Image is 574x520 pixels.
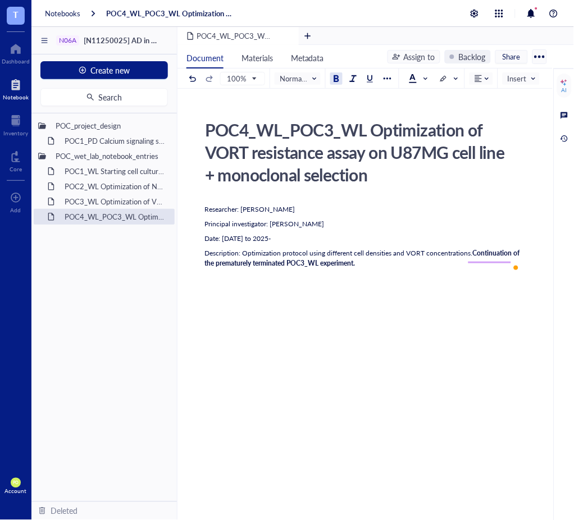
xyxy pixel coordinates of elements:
span: Normal text [280,74,318,84]
div: To enrich screen reader interactions, please activate Accessibility in Grammarly extension settings [204,202,521,473]
div: Deleted [51,505,78,517]
a: Inventory [3,112,28,136]
span: [N11250025] AD in GBM project-POC [84,35,211,45]
span: PO [13,481,19,486]
span: Materials [242,52,273,63]
div: Inventory [3,130,28,136]
div: Core [10,166,22,172]
div: Add [11,207,21,213]
span: 100% [227,74,256,84]
span: Create new [91,66,130,75]
div: POC_wet_lab_notebook_entries [51,148,170,164]
button: Create new [40,61,168,79]
span: Principal investigator: [PERSON_NAME] [204,219,324,229]
span: Insert [508,74,537,84]
span: Continuation of the prematurely terminated POC3_WL experiment. [204,248,522,268]
a: Core [10,148,22,172]
span: T [13,7,19,21]
a: Notebooks [45,8,80,19]
div: POC1_WL Starting cell culture protocol [60,163,170,179]
a: POC4_WL_POC3_WL Optimization of VORT resistance assay on U87MG cell line + monoclonal selection [106,8,233,19]
div: POC4_WL_POC3_WL Optimization of VORT resistance assay on U87MG cell line + monoclonal selection [200,116,517,189]
div: POC2_WL Optimization of N06A library resistance assay on U87MG cell line [60,179,170,194]
span: Document [186,52,224,63]
div: Account [5,488,27,495]
div: N06A [59,37,76,44]
div: POC_project_design [51,118,170,134]
a: Notebook [3,76,29,101]
div: AI [562,86,567,93]
div: Backlog [459,51,486,63]
span: Metadata [291,52,324,63]
span: Researcher: [PERSON_NAME] [204,204,295,214]
div: POC3_WL Optimization of VORT resistance assay on U87MG cell line [60,194,170,209]
button: Search [40,88,168,106]
button: Share [495,50,528,63]
a: Dashboard [2,40,30,65]
div: Dashboard [2,58,30,65]
div: Notebook [3,94,29,101]
div: POC4_WL_POC3_WL Optimization of VORT resistance assay on U87MG cell line + monoclonal selection [60,209,170,225]
div: POC1_PD Calcium signaling screen of N06A library [60,133,170,149]
span: Search [99,93,122,102]
span: Share [503,52,521,62]
div: Assign to [404,51,435,63]
span: Description: Optimization protocol using different cell densities and VORT concentrations. [204,248,473,258]
span: Date: [DATE] to 2025- [204,234,271,243]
